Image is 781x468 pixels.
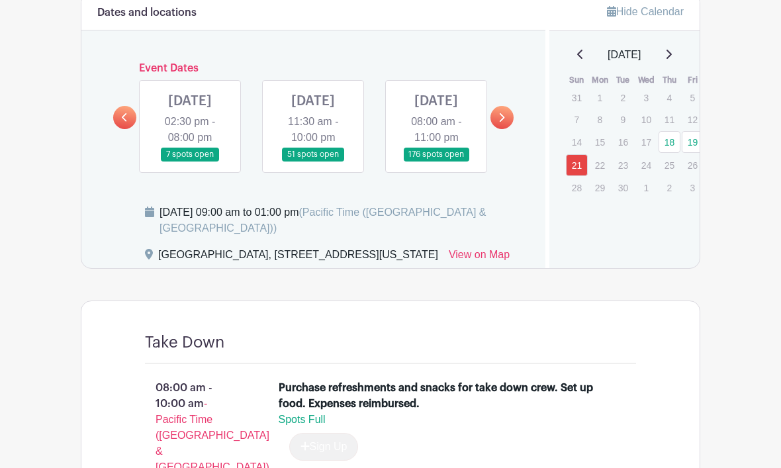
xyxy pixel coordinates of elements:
[635,177,657,198] p: 1
[659,155,680,175] p: 25
[612,109,634,130] p: 9
[612,87,634,108] p: 2
[682,155,704,175] p: 26
[279,414,326,425] span: Spots Full
[160,205,529,236] div: [DATE] 09:00 am to 01:00 pm
[612,73,635,87] th: Tue
[589,177,611,198] p: 29
[145,333,224,352] h4: Take Down
[566,154,588,176] a: 21
[635,87,657,108] p: 3
[659,109,680,130] p: 11
[589,87,611,108] p: 1
[158,247,438,268] div: [GEOGRAPHIC_DATA], [STREET_ADDRESS][US_STATE]
[566,87,588,108] p: 31
[589,155,611,175] p: 22
[449,247,510,268] a: View on Map
[566,132,588,152] p: 14
[566,177,588,198] p: 28
[607,6,684,17] a: Hide Calendar
[635,132,657,152] p: 17
[635,109,657,130] p: 10
[565,73,588,87] th: Sun
[279,380,605,412] div: Purchase refreshments and snacks for take down crew. Set up food. Expenses reimbursed.
[612,132,634,152] p: 16
[659,87,680,108] p: 4
[612,155,634,175] p: 23
[97,7,197,19] h6: Dates and locations
[635,155,657,175] p: 24
[160,207,486,234] span: (Pacific Time ([GEOGRAPHIC_DATA] & [GEOGRAPHIC_DATA]))
[682,131,704,153] a: 19
[681,73,704,87] th: Fri
[658,73,681,87] th: Thu
[635,73,658,87] th: Wed
[659,177,680,198] p: 2
[589,132,611,152] p: 15
[612,177,634,198] p: 30
[682,87,704,108] p: 5
[682,177,704,198] p: 3
[659,131,680,153] a: 18
[566,109,588,130] p: 7
[589,109,611,130] p: 8
[682,109,704,130] p: 12
[136,62,490,75] h6: Event Dates
[588,73,612,87] th: Mon
[608,47,641,63] span: [DATE]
